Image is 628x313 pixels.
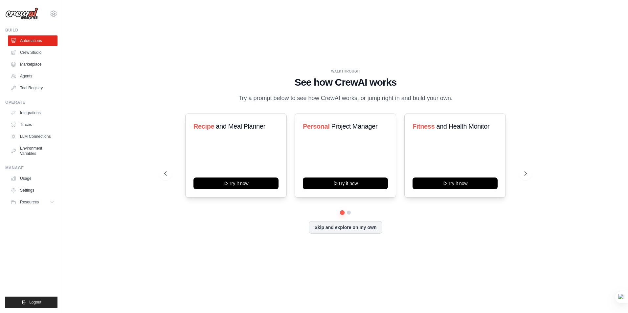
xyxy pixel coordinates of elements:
[29,300,41,305] span: Logout
[436,123,489,130] span: and Health Monitor
[5,165,57,171] div: Manage
[303,123,329,130] span: Personal
[164,69,527,74] div: WALKTHROUGH
[164,76,527,88] h1: See how CrewAI works
[331,123,378,130] span: Project Manager
[309,221,382,234] button: Skip and explore on my own
[8,197,57,207] button: Resources
[20,199,39,205] span: Resources
[8,59,57,70] a: Marketplace
[235,94,456,103] p: Try a prompt below to see how CrewAI works, or jump right in and build your own.
[8,108,57,118] a: Integrations
[5,28,57,33] div: Build
[5,100,57,105] div: Operate
[8,71,57,81] a: Agents
[8,185,57,196] a: Settings
[193,123,214,130] span: Recipe
[216,123,265,130] span: and Meal Planner
[193,177,279,189] button: Try it now
[5,8,38,20] img: Logo
[8,35,57,46] a: Automations
[413,177,498,189] button: Try it now
[8,143,57,159] a: Environment Variables
[5,297,57,308] button: Logout
[8,119,57,130] a: Traces
[8,47,57,58] a: Crew Studio
[8,173,57,184] a: Usage
[303,177,388,189] button: Try it now
[8,83,57,93] a: Tool Registry
[413,123,435,130] span: Fitness
[8,131,57,142] a: LLM Connections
